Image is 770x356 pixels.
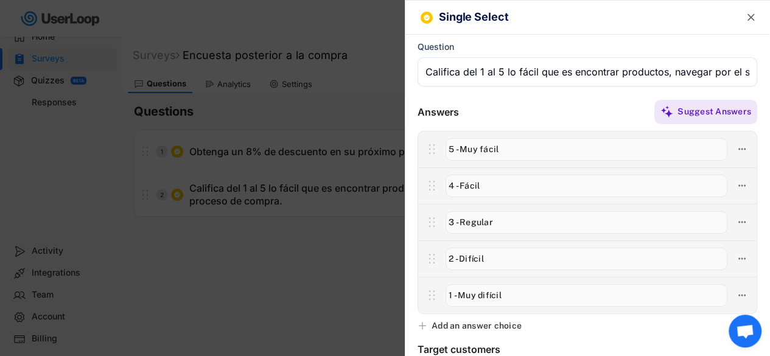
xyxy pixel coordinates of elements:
text:  [747,11,755,24]
div: Suggest Answers [677,106,751,117]
img: CircleTickMinorWhite.svg [423,14,430,21]
input: Type your question here... [418,57,757,86]
div: Bate-papo aberto [729,315,761,347]
input: 2 - Difícil [446,248,727,270]
div: Add an answer choice [432,320,522,331]
input: 3 - Regular [446,211,727,234]
input: 1 - Muy difícil [446,284,727,307]
img: MagicMajor%20%28Purple%29.svg [660,105,673,118]
input: 5 - Muy fácil [446,138,727,161]
input: 4 - Fácil [446,175,727,197]
div: Answers [418,106,459,119]
button:  [745,12,757,24]
h6: Single Select [439,11,719,24]
div: Question [418,41,454,52]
